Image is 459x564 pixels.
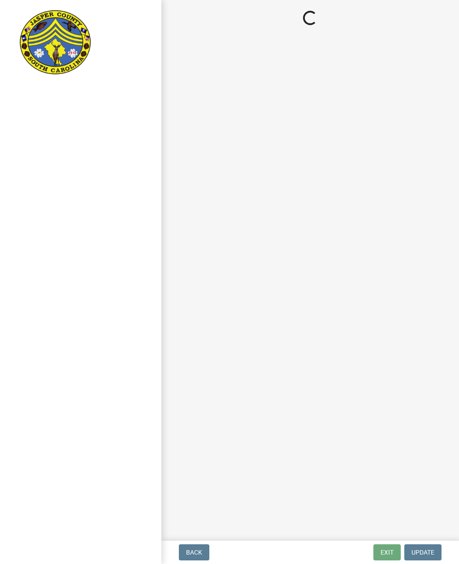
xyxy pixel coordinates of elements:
[404,544,442,560] button: Update
[18,9,93,77] img: Jasper County, South Carolina
[179,544,209,560] button: Back
[411,549,434,556] span: Update
[186,549,202,556] span: Back
[373,544,401,560] button: Exit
